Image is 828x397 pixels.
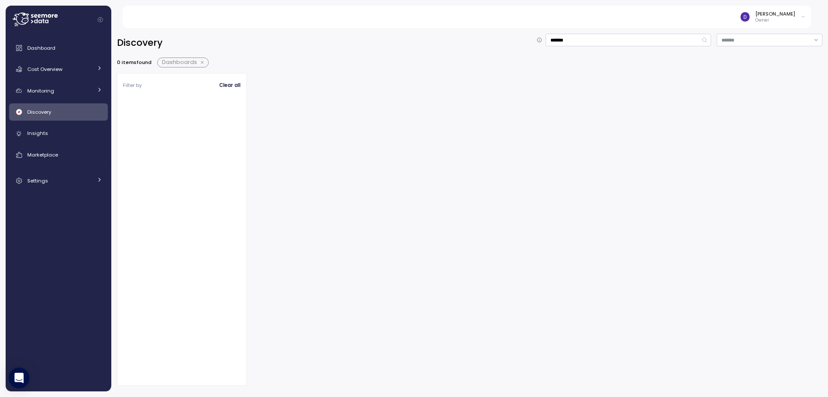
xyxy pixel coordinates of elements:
[123,82,142,89] p: Filter by
[27,45,55,51] span: Dashboard
[162,58,197,67] span: Dashboards
[9,368,29,388] div: Open Intercom Messenger
[117,59,152,66] p: 0 items found
[755,17,795,23] p: Owner
[219,80,240,91] span: Clear all
[27,87,54,94] span: Monitoring
[9,82,108,99] a: Monitoring
[741,12,750,21] img: ACg8ocItJC8tCQxi3_P-VkSK74Q2EtMJdhzWw5S0USwfGnV48jTzug=s96-c
[27,109,51,115] span: Discovery
[9,103,108,121] a: Discovery
[9,39,108,57] a: Dashboard
[95,16,106,23] button: Collapse navigation
[9,125,108,142] a: Insights
[27,66,62,73] span: Cost Overview
[9,61,108,78] a: Cost Overview
[117,37,162,49] h2: Discovery
[27,151,58,158] span: Marketplace
[219,79,241,92] button: Clear all
[27,177,48,184] span: Settings
[27,130,48,137] span: Insights
[755,10,795,17] div: [PERSON_NAME]
[9,146,108,163] a: Marketplace
[9,172,108,189] a: Settings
